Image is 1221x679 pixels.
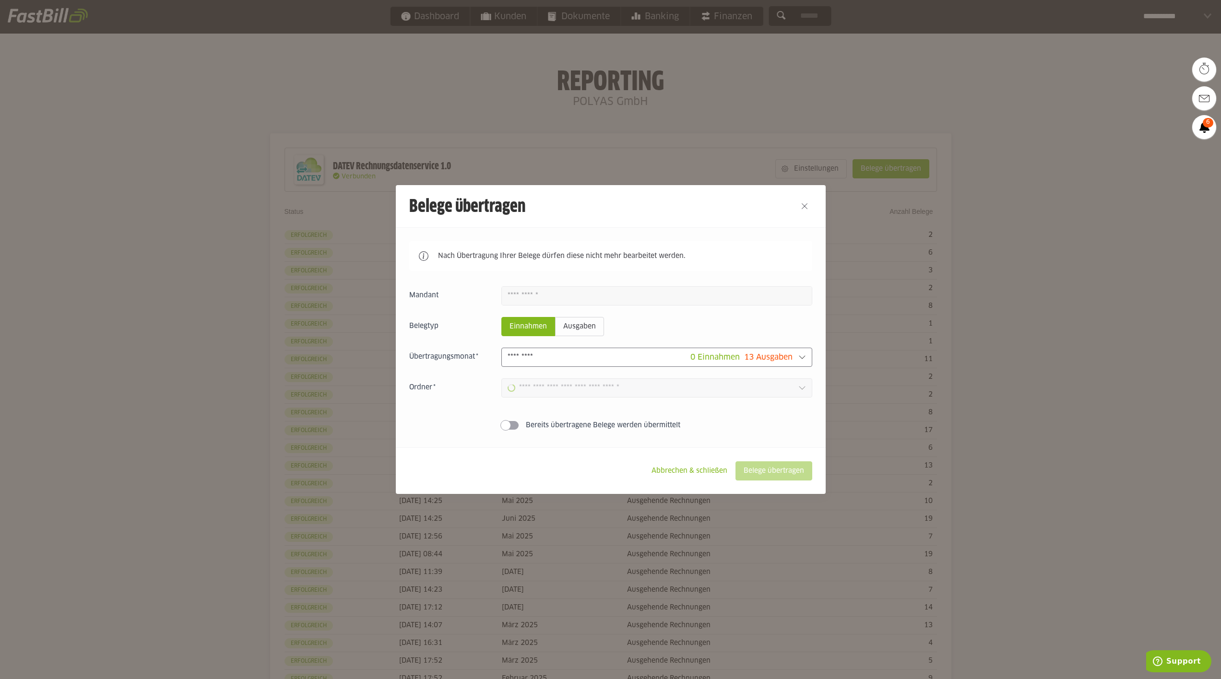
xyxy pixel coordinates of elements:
span: 13 Ausgaben [744,353,793,361]
sl-button: Abbrechen & schließen [643,461,735,480]
span: 6 [1203,118,1213,128]
span: 0 Einnahmen [690,353,740,361]
a: 6 [1192,115,1216,139]
sl-switch: Bereits übertragene Belege werden übermittelt [409,421,812,430]
iframe: Öffnet ein Widget, in dem Sie weitere Informationen finden [1146,650,1211,674]
sl-button: Belege übertragen [735,461,812,480]
sl-radio-button: Ausgaben [555,317,604,336]
sl-radio-button: Einnahmen [501,317,555,336]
